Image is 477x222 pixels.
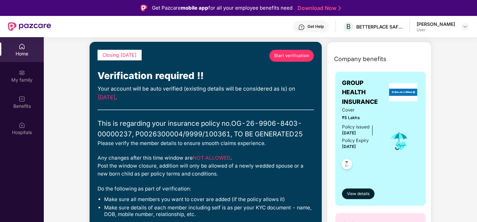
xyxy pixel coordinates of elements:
[342,188,375,199] button: View details
[19,43,25,50] img: svg+xml;base64,PHN2ZyBpZD0iSG9tZSIgeG1sbnM9Imh0dHA6Ly93d3cudzMub3JnLzIwMDAvc3ZnIiB3aWR0aD0iMjAiIG...
[104,204,314,218] li: Make sure details of each member including self is as per your KYC document - name, DOB, mobile n...
[417,21,455,27] div: [PERSON_NAME]
[193,155,231,161] span: NOT ALLOWED
[342,144,356,149] span: [DATE]
[298,24,305,31] img: svg+xml;base64,PHN2ZyBpZD0iSGVscC0zMngzMiIgeG1sbnM9Imh0dHA6Ly93d3cudzMub3JnLzIwMDAvc3ZnIiB3aWR0aD...
[307,24,324,29] div: Get Help
[102,52,137,58] span: Closing [DATE]
[19,122,25,128] img: svg+xml;base64,PHN2ZyBpZD0iSG9zcGl0YWxzIiB4bWxucz0iaHR0cDovL3d3dy53My5vcmcvMjAwMC9zdmciIHdpZHRoPS...
[388,130,410,152] img: icon
[98,139,314,147] div: Please verify the member details to ensure smooth claims experience.
[19,69,25,76] img: svg+xml;base64,PHN2ZyB3aWR0aD0iMjAiIGhlaWdodD0iMjAiIHZpZXdCb3g9IjAgMCAyMCAyMCIgZmlsbD0ibm9uZSIgeG...
[141,5,147,11] img: Logo
[462,24,468,29] img: svg+xml;base64,PHN2ZyBpZD0iRHJvcGRvd24tMzJ4MzIiIHhtbG5zPSJodHRwOi8vd3d3LnczLm9yZy8yMDAwL3N2ZyIgd2...
[8,22,51,31] img: New Pazcare Logo
[152,4,293,12] div: Get Pazcare for all your employee benefits need
[98,185,314,193] div: Do the following as part of verification:
[356,24,403,30] div: BETTERPLACE SAFETY SOLUTIONS PRIVATE LIMITED
[19,96,25,102] img: svg+xml;base64,PHN2ZyBpZD0iQmVuZWZpdHMiIHhtbG5zPSJodHRwOi8vd3d3LnczLm9yZy8yMDAwL3N2ZyIgd2lkdGg9Ij...
[274,52,309,59] span: Start verification
[347,191,370,197] span: View details
[98,154,314,178] div: Any changes after this time window are . Post the window closure, addition will only be allowed o...
[342,107,379,113] span: Cover
[389,83,418,101] img: insurerLogo
[342,78,387,107] span: GROUP HEALTH INSURANCE
[98,118,314,139] div: This is regarding your insurance policy no. OG-26-9906-8403-00000237, P0026300004/9999/100361, TO...
[298,5,339,12] a: Download Now
[104,196,314,203] li: Make sure all members you want to cover are added (if the policy allows it)
[342,130,356,135] span: [DATE]
[181,5,208,11] strong: mobile app
[98,68,314,83] div: Verification required !!
[417,27,455,33] div: User
[346,23,351,31] span: B
[342,137,369,144] div: Policy Expiry
[334,54,386,64] span: Company benefits
[339,157,355,173] img: svg+xml;base64,PHN2ZyB4bWxucz0iaHR0cDovL3d3dy53My5vcmcvMjAwMC9zdmciIHdpZHRoPSI0OC45NDMiIGhlaWdodD...
[98,94,115,101] span: [DATE]
[98,85,314,102] div: Your account will be auto verified (existing details will be considered as is) on .
[338,5,341,12] img: Stroke
[342,123,370,130] div: Policy issued
[269,50,314,62] a: Start verification
[342,114,379,121] span: ₹5 Lakhs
